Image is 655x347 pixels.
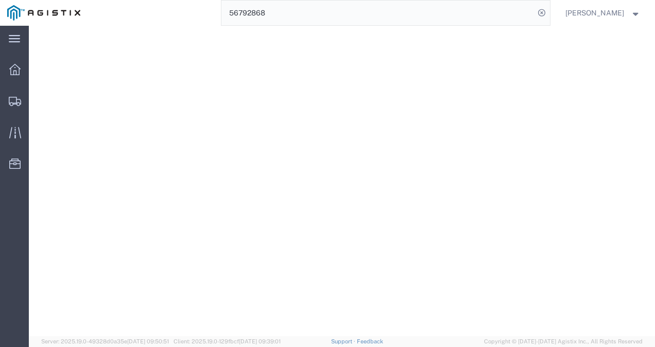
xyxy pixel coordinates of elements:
a: Support [331,338,357,344]
span: Nathan Seeley [565,7,624,19]
iframe: FS Legacy Container [29,26,655,336]
span: Copyright © [DATE]-[DATE] Agistix Inc., All Rights Reserved [484,337,643,346]
span: Client: 2025.19.0-129fbcf [174,338,281,344]
img: logo [7,5,80,21]
span: [DATE] 09:39:01 [239,338,281,344]
button: [PERSON_NAME] [565,7,641,19]
input: Search for shipment number, reference number [221,1,535,25]
a: Feedback [357,338,383,344]
span: Server: 2025.19.0-49328d0a35e [41,338,169,344]
span: [DATE] 09:50:51 [127,338,169,344]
